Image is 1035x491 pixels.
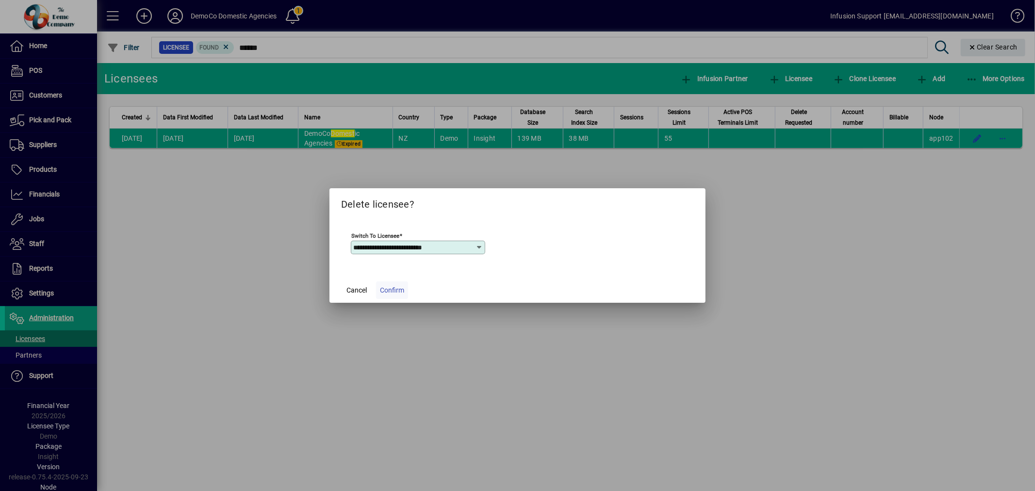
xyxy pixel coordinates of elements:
[351,232,399,239] mat-label: Switch to licensee
[376,281,408,299] button: Confirm
[346,285,367,295] span: Cancel
[380,285,404,295] span: Confirm
[341,281,372,299] button: Cancel
[329,188,706,216] h2: Delete licensee?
